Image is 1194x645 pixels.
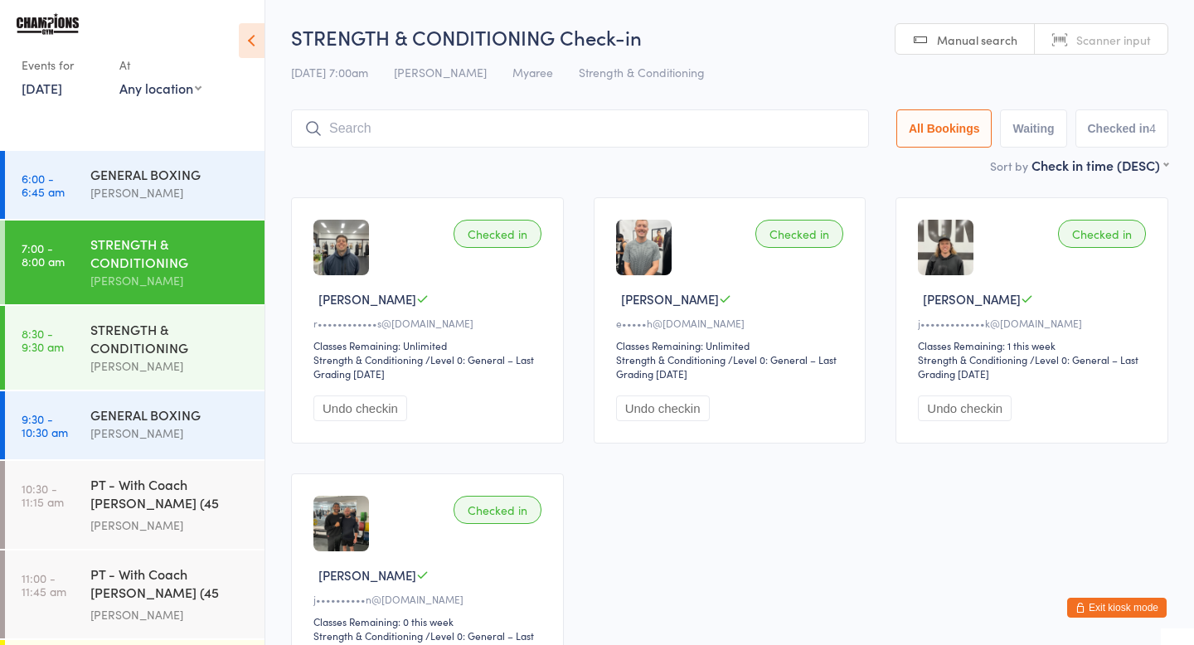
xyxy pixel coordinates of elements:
div: Classes Remaining: 0 this week [313,614,546,628]
div: Strength & Conditioning [918,352,1027,366]
div: Classes Remaining: Unlimited [313,338,546,352]
div: [PERSON_NAME] [90,516,250,535]
a: 10:30 -11:15 amPT - With Coach [PERSON_NAME] (45 minutes)[PERSON_NAME] [5,461,265,549]
span: [PERSON_NAME] [621,290,719,308]
div: Strength & Conditioning [616,352,726,366]
time: 9:30 - 10:30 am [22,412,68,439]
span: Manual search [937,32,1017,48]
button: All Bookings [896,109,993,148]
div: Any location [119,79,201,97]
span: Strength & Conditioning [579,64,705,80]
div: [PERSON_NAME] [90,183,250,202]
div: Strength & Conditioning [313,628,423,643]
label: Sort by [990,158,1028,174]
img: Champions Gym Myaree [17,12,79,35]
span: [PERSON_NAME] [318,566,416,584]
div: Checked in [454,496,541,524]
span: [PERSON_NAME] [923,290,1021,308]
time: 8:30 - 9:30 am [22,327,64,353]
div: 4 [1149,122,1156,135]
a: 9:30 -10:30 amGENERAL BOXING[PERSON_NAME] [5,391,265,459]
div: PT - With Coach [PERSON_NAME] (45 minutes) [90,565,250,605]
span: Myaree [512,64,553,80]
div: Strength & Conditioning [313,352,423,366]
div: GENERAL BOXING [90,405,250,424]
div: [PERSON_NAME] [90,356,250,376]
a: 6:00 -6:45 amGENERAL BOXING[PERSON_NAME] [5,151,265,219]
img: image1752144054.png [313,496,369,551]
div: GENERAL BOXING [90,165,250,183]
div: Checked in [454,220,541,248]
button: Undo checkin [616,395,710,421]
h2: STRENGTH & CONDITIONING Check-in [291,23,1168,51]
div: PT - With Coach [PERSON_NAME] (45 minutes) [90,475,250,516]
div: Classes Remaining: Unlimited [616,338,849,352]
img: image1741816812.png [616,220,672,275]
div: [PERSON_NAME] [90,271,250,290]
img: image1754957206.png [313,220,369,275]
a: 11:00 -11:45 amPT - With Coach [PERSON_NAME] (45 minutes)[PERSON_NAME] [5,550,265,638]
span: [DATE] 7:00am [291,64,368,80]
div: Checked in [755,220,843,248]
div: STRENGTH & CONDITIONING [90,320,250,356]
div: e•••••h@[DOMAIN_NAME] [616,316,849,330]
span: Scanner input [1076,32,1151,48]
div: At [119,51,201,79]
div: j•••••••••••••k@[DOMAIN_NAME] [918,316,1151,330]
div: Checked in [1058,220,1146,248]
input: Search [291,109,869,148]
div: [PERSON_NAME] [90,424,250,443]
div: r••••••••••••s@[DOMAIN_NAME] [313,316,546,330]
div: Events for [22,51,103,79]
button: Undo checkin [918,395,1012,421]
button: Exit kiosk mode [1067,598,1167,618]
button: Checked in4 [1075,109,1169,148]
button: Waiting [1000,109,1066,148]
span: [PERSON_NAME] [318,290,416,308]
time: 11:00 - 11:45 am [22,571,66,598]
a: 8:30 -9:30 amSTRENGTH & CONDITIONING[PERSON_NAME] [5,306,265,390]
a: [DATE] [22,79,62,97]
time: 7:00 - 8:00 am [22,241,65,268]
img: image1752626751.png [918,220,973,275]
a: 7:00 -8:00 amSTRENGTH & CONDITIONING[PERSON_NAME] [5,221,265,304]
time: 6:00 - 6:45 am [22,172,65,198]
div: Classes Remaining: 1 this week [918,338,1151,352]
div: Check in time (DESC) [1031,156,1168,174]
span: [PERSON_NAME] [394,64,487,80]
div: STRENGTH & CONDITIONING [90,235,250,271]
button: Undo checkin [313,395,407,421]
div: [PERSON_NAME] [90,605,250,624]
time: 10:30 - 11:15 am [22,482,64,508]
div: j••••••••••n@[DOMAIN_NAME] [313,592,546,606]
